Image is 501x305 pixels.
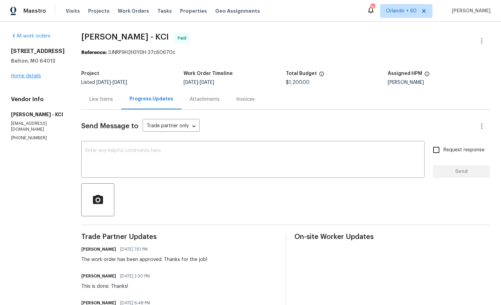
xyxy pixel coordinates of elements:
[11,57,65,64] h5: Belton, MO 64012
[81,246,116,253] h6: [PERSON_NAME]
[11,135,65,141] p: [PHONE_NUMBER]
[184,80,198,85] span: [DATE]
[23,8,46,14] span: Maestro
[200,80,214,85] span: [DATE]
[143,121,200,132] div: Trade partner only
[129,96,173,102] div: Progress Updates
[370,4,375,11] div: 758
[118,8,149,14] span: Work Orders
[96,80,111,85] span: [DATE]
[96,80,127,85] span: -
[11,121,65,132] p: [EMAIL_ADDRESS][DOMAIN_NAME]
[157,9,172,13] span: Tasks
[88,8,109,14] span: Projects
[81,233,277,240] span: Trade Partner Updates
[180,8,207,14] span: Properties
[81,283,154,290] div: This is done. Thanks!
[11,96,65,103] h4: Vendor Info
[178,35,189,42] span: Paid
[388,80,490,85] div: [PERSON_NAME]
[11,111,65,118] h5: [PERSON_NAME] - KCI
[90,96,113,103] div: Line Items
[81,33,169,41] span: [PERSON_NAME] - KCI
[66,8,80,14] span: Visits
[388,71,422,76] h5: Assigned HPM
[81,80,127,85] span: Listed
[424,71,430,80] span: The hpm assigned to this work order.
[81,256,207,263] div: The work order has been approved. Thanks for the job!
[81,50,107,55] b: Reference:
[386,8,417,14] span: Orlando + 60
[11,48,65,55] h2: [STREET_ADDRESS]
[81,273,116,280] h6: [PERSON_NAME]
[11,74,41,78] a: Home details
[184,80,214,85] span: -
[286,71,317,76] h5: Total Budget
[184,71,233,76] h5: Work Order Timeline
[81,49,490,56] div: 3JNRP9H2H3YDH-37c60670c
[81,71,99,76] h5: Project
[286,80,310,85] span: $1,200.00
[294,233,490,240] span: On-site Worker Updates
[190,96,220,103] div: Attachments
[215,8,260,14] span: Geo Assignments
[120,246,148,253] span: [DATE] 7:51 PM
[11,34,50,39] a: All work orders
[236,96,255,103] div: Invoices
[81,123,138,130] span: Send Message to
[113,80,127,85] span: [DATE]
[443,146,484,154] span: Request response
[319,71,324,80] span: The total cost of line items that have been proposed by Opendoor. This sum includes line items th...
[449,8,491,14] span: [PERSON_NAME]
[120,273,150,280] span: [DATE] 2:30 PM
